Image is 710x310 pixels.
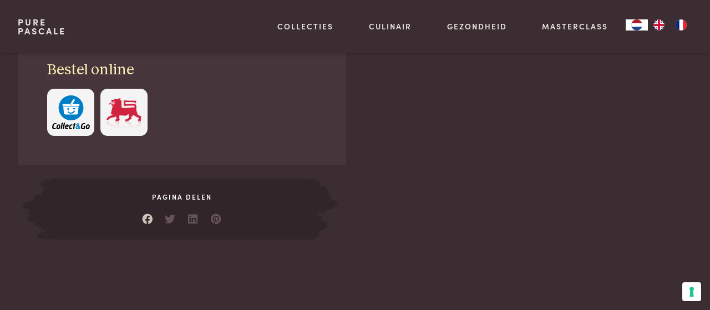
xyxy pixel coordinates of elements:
[447,21,507,32] a: Gezondheid
[369,21,412,32] a: Culinair
[542,21,608,32] a: Masterclass
[682,282,701,301] button: Uw voorkeuren voor toestemming voor trackingtechnologieën
[626,19,648,31] div: Language
[18,18,66,35] a: PurePascale
[47,60,317,80] h3: Bestel online
[648,19,692,31] ul: Language list
[670,19,692,31] a: FR
[626,19,692,31] aside: Language selected: Nederlands
[277,21,333,32] a: Collecties
[52,192,312,202] span: Pagina delen
[105,95,143,129] img: Delhaize
[648,19,670,31] a: EN
[626,19,648,31] a: NL
[52,95,90,129] img: c308188babc36a3a401bcb5cb7e020f4d5ab42f7cacd8327e500463a43eeb86c.svg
